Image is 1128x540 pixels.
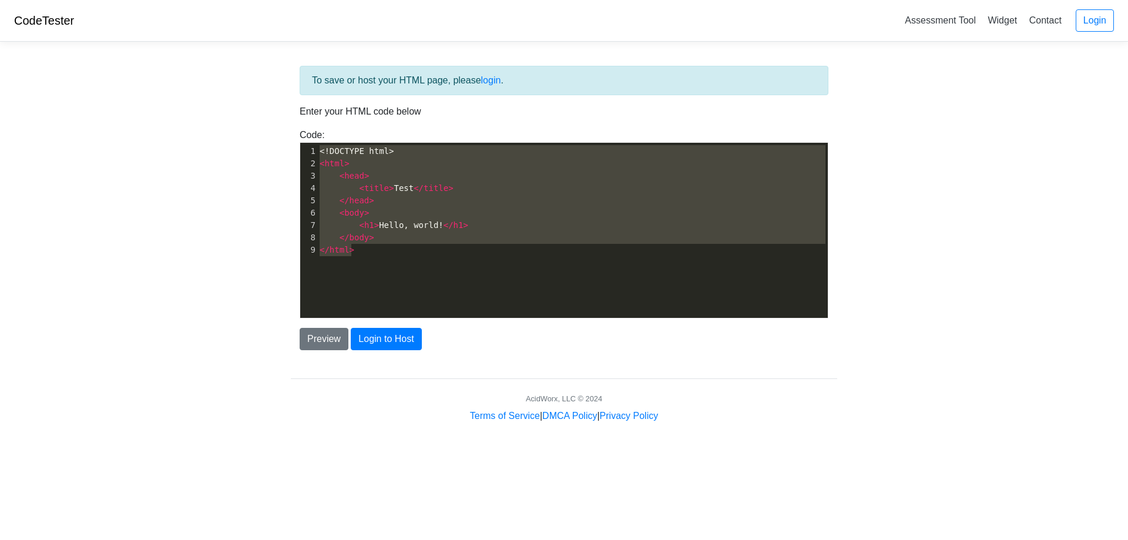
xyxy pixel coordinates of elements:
[444,220,454,230] span: </
[350,245,354,254] span: >
[359,183,364,193] span: <
[900,11,981,30] a: Assessment Tool
[350,233,370,242] span: body
[369,233,374,242] span: >
[300,219,317,232] div: 7
[300,232,317,244] div: 8
[320,159,324,168] span: <
[364,220,374,230] span: h1
[364,183,389,193] span: title
[600,411,659,421] a: Privacy Policy
[300,170,317,182] div: 3
[320,220,468,230] span: Hello, world!
[351,328,421,350] button: Login to Host
[481,75,501,85] a: login
[369,196,374,205] span: >
[454,220,464,230] span: h1
[340,171,344,180] span: <
[300,328,348,350] button: Preview
[1076,9,1114,32] a: Login
[300,145,317,157] div: 1
[350,196,370,205] span: head
[324,159,344,168] span: html
[414,183,424,193] span: </
[470,409,658,423] div: | |
[344,171,364,180] span: head
[300,66,828,95] div: To save or host your HTML page, please .
[14,14,74,27] a: CodeTester
[300,194,317,207] div: 5
[364,171,369,180] span: >
[320,146,394,156] span: <!DOCTYPE html>
[983,11,1022,30] a: Widget
[526,393,602,404] div: AcidWorx, LLC © 2024
[300,207,317,219] div: 6
[470,411,540,421] a: Terms of Service
[340,233,350,242] span: </
[359,220,364,230] span: <
[300,105,828,119] p: Enter your HTML code below
[300,182,317,194] div: 4
[320,245,330,254] span: </
[344,159,349,168] span: >
[340,196,350,205] span: </
[374,220,379,230] span: >
[424,183,448,193] span: title
[542,411,597,421] a: DMCA Policy
[291,128,837,318] div: Code:
[330,245,350,254] span: html
[300,244,317,256] div: 9
[320,183,454,193] span: Test
[344,208,364,217] span: body
[364,208,369,217] span: >
[463,220,468,230] span: >
[389,183,394,193] span: >
[340,208,344,217] span: <
[1025,11,1066,30] a: Contact
[300,157,317,170] div: 2
[448,183,453,193] span: >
